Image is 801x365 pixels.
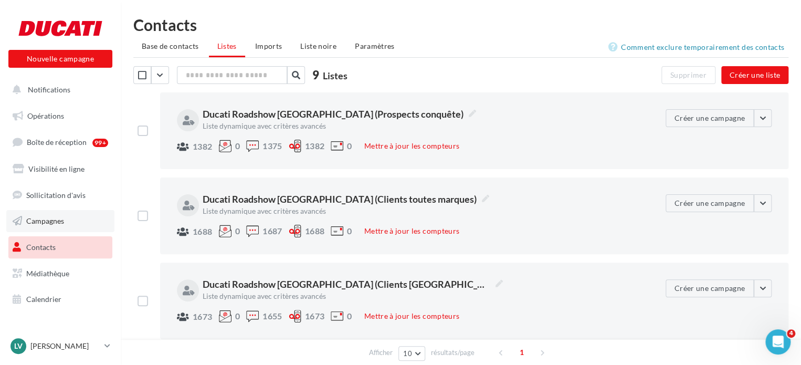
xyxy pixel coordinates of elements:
span: 1382 [305,142,325,150]
span: 1688 [305,227,325,235]
span: 1 [513,344,530,361]
span: 1687 [262,227,282,235]
button: Créer une campagne [666,109,754,127]
a: Médiathèque [6,263,114,285]
div: Liste dynamique avec critères avancés [203,122,494,130]
span: 0 [347,227,352,235]
span: 0 [347,142,352,150]
button: Supprimer [661,66,715,84]
div: Liste dynamique avec critères avancés [203,207,494,215]
span: Ducati Roadshow [GEOGRAPHIC_DATA] (Clients [GEOGRAPHIC_DATA] + Annecy) [203,277,503,291]
span: 0 [235,227,240,235]
div: Liste dynamique avec critères avancés [203,293,494,300]
a: Boîte de réception99+ [6,131,114,153]
div: 99+ [92,139,108,147]
a: Contacts [6,236,114,258]
a: Lv [PERSON_NAME] [8,336,112,356]
p: [PERSON_NAME] [30,341,100,351]
iframe: Intercom live chat [765,329,791,354]
span: 1673 [305,312,325,320]
span: 1655 [262,312,282,320]
span: Notifications [28,85,70,94]
a: Sollicitation d'avis [6,184,114,206]
button: Mettre à jour les compteurs [360,310,463,322]
span: 0 [347,312,352,320]
span: 0 [235,312,240,320]
span: 10 [403,349,412,358]
span: 9 [312,67,319,83]
span: Imports [255,41,282,50]
button: Nouvelle campagne [8,50,112,68]
span: résultats/page [431,348,475,358]
span: Visibilité en ligne [28,164,85,173]
span: Listes [323,70,347,81]
span: Ducati Roadshow [GEOGRAPHIC_DATA] (Clients toutes marques) [203,192,489,206]
span: 1382 [193,142,213,151]
span: 0 [235,142,240,150]
h1: Contacts [133,17,788,33]
span: Base de contacts [142,41,199,50]
button: Notifications [6,79,110,101]
span: Boîte de réception [27,138,87,147]
span: Ducati Roadshow [GEOGRAPHIC_DATA] (Prospects conquête) [203,107,476,121]
a: Opérations [6,105,114,127]
button: 10 [398,346,425,361]
span: 4 [787,329,795,338]
span: Campagnes [26,216,64,225]
button: Créer une liste [721,66,788,84]
span: Liste noire [300,41,336,50]
button: Créer une campagne [666,194,754,212]
span: Sollicitation d'avis [26,190,86,199]
a: Visibilité en ligne [6,158,114,180]
span: Contacts [26,243,56,252]
span: Paramètres [355,41,395,50]
span: Lv [14,341,23,351]
span: Afficher [369,348,393,358]
span: Opérations [27,111,64,120]
a: Calendrier [6,288,114,310]
span: 1375 [262,142,282,150]
button: Mettre à jour les compteurs [360,140,463,152]
span: Calendrier [26,295,61,304]
a: Campagnes [6,210,114,232]
button: Créer une campagne [666,279,754,297]
a: Comment exclure temporairement des contacts [608,41,788,54]
span: Médiathèque [26,269,69,278]
span: 1673 [193,312,213,321]
button: Mettre à jour les compteurs [360,225,463,237]
span: 1688 [193,227,213,236]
